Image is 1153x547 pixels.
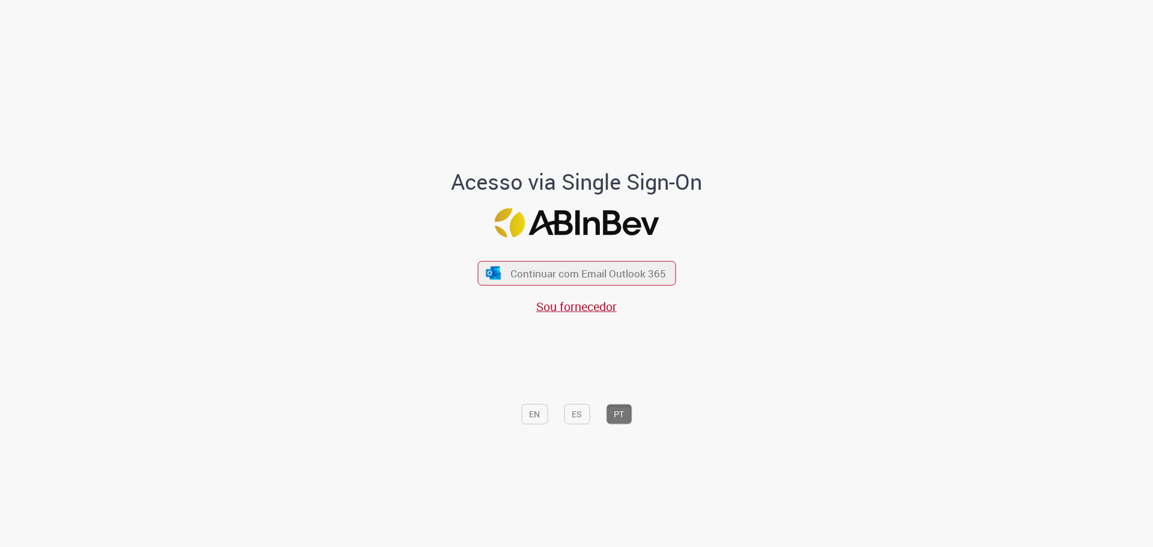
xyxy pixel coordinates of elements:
button: PT [606,403,632,424]
button: EN [521,403,548,424]
button: ícone Azure/Microsoft 360 Continuar com Email Outlook 365 [477,261,676,285]
img: ícone Azure/Microsoft 360 [485,267,502,279]
h1: Acesso via Single Sign-On [410,170,743,194]
button: ES [564,403,590,424]
img: Logo ABInBev [494,208,659,237]
span: Continuar com Email Outlook 365 [510,267,666,280]
a: Sou fornecedor [536,298,617,315]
